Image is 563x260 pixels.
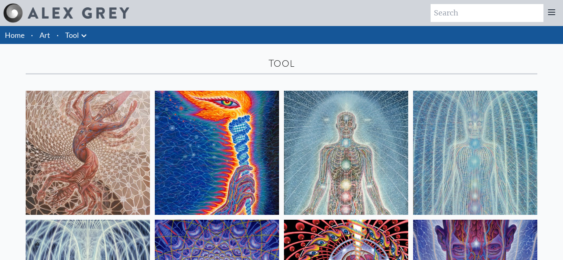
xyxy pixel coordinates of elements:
input: Search [431,4,543,22]
a: Home [5,31,24,39]
li: · [28,26,36,44]
div: Tool [26,57,537,70]
a: Art [40,29,50,41]
li: · [53,26,62,44]
a: Tool [65,29,79,41]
